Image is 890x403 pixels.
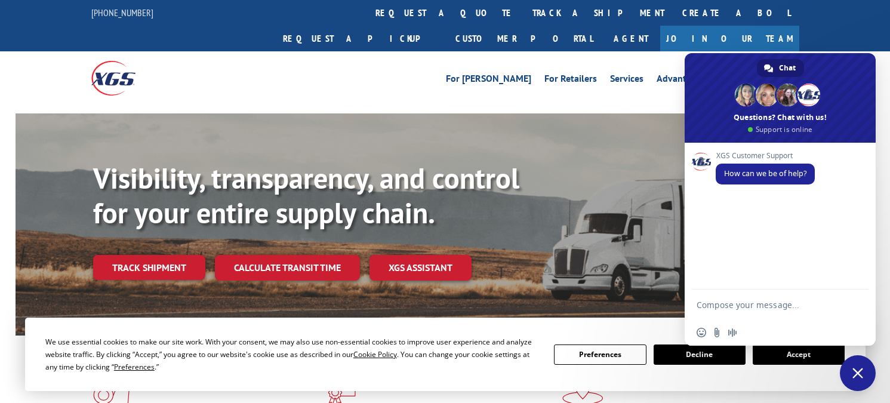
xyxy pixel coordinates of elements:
a: XGS ASSISTANT [369,255,472,281]
a: For Retailers [544,74,597,87]
a: Request a pickup [274,26,446,51]
div: We use essential cookies to make our site work. With your consent, we may also use non-essential ... [45,336,540,373]
span: Cookie Policy [353,349,397,359]
a: Services [610,74,643,87]
button: Decline [654,344,746,365]
div: Cookie Consent Prompt [25,318,866,391]
span: Chat [779,59,796,77]
a: For [PERSON_NAME] [446,74,531,87]
a: Advantages [657,74,706,87]
textarea: Compose your message... [697,290,840,319]
b: Visibility, transparency, and control for your entire supply chain. [93,159,519,231]
a: [PHONE_NUMBER] [91,7,153,19]
span: Send a file [712,328,722,337]
a: Calculate transit time [215,255,360,281]
button: Accept [753,344,845,365]
a: Track shipment [93,255,205,280]
a: Chat [757,59,804,77]
a: Join Our Team [660,26,799,51]
button: Preferences [554,344,646,365]
span: XGS Customer Support [716,152,815,160]
a: Customer Portal [446,26,602,51]
span: Preferences [114,362,155,372]
a: Close chat [840,355,876,391]
a: Agent [602,26,660,51]
span: Insert an emoji [697,328,706,337]
span: Audio message [728,328,737,337]
span: How can we be of help? [724,168,806,179]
